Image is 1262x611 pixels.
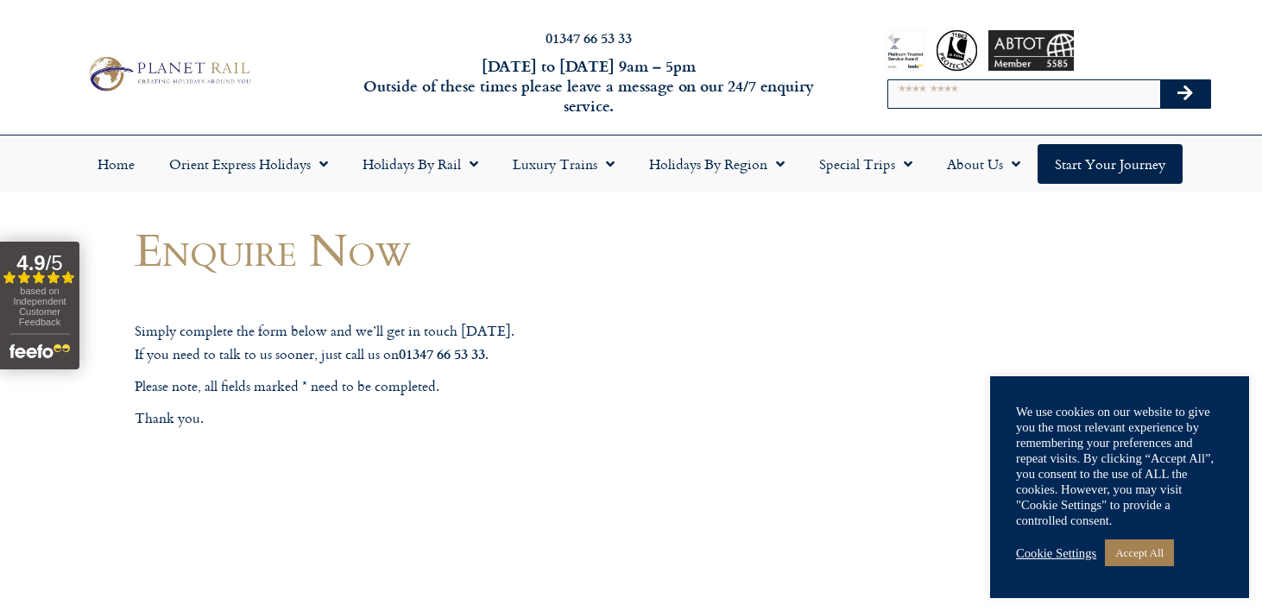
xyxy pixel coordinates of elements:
[1105,539,1174,566] a: Accept All
[495,144,632,184] a: Luxury Trains
[9,144,1253,184] nav: Menu
[152,144,345,184] a: Orient Express Holidays
[1160,80,1210,108] button: Search
[82,53,255,95] img: Planet Rail Train Holidays Logo
[399,343,485,363] strong: 01347 66 53 33
[345,144,495,184] a: Holidays by Rail
[135,320,782,365] p: Simply complete the form below and we’ll get in touch [DATE]. If you need to talk to us sooner, j...
[135,375,782,398] p: Please note, all fields marked * need to be completed.
[546,28,632,47] a: 01347 66 53 33
[930,144,1038,184] a: About Us
[135,407,782,430] p: Thank you.
[1016,545,1096,561] a: Cookie Settings
[802,144,930,184] a: Special Trips
[1038,144,1183,184] a: Start your Journey
[135,224,782,274] h1: Enquire Now
[1016,404,1223,528] div: We use cookies on our website to give you the most relevant experience by remembering your prefer...
[632,144,802,184] a: Holidays by Region
[341,56,837,117] h6: [DATE] to [DATE] 9am – 5pm Outside of these times please leave a message on our 24/7 enquiry serv...
[80,144,152,184] a: Home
